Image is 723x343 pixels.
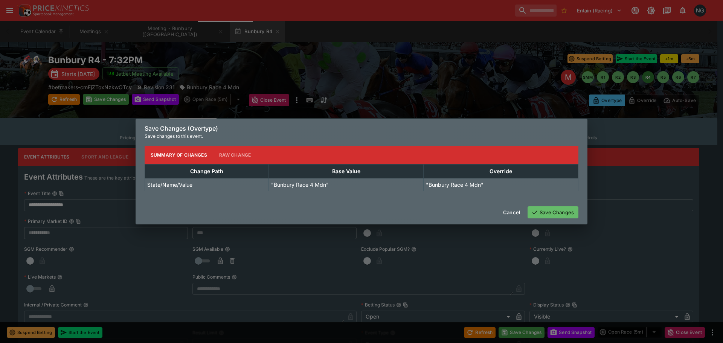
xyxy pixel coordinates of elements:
[528,206,578,218] button: Save Changes
[424,164,578,178] th: Override
[424,178,578,191] td: "Bunbury Race 4 Mdn"
[145,164,269,178] th: Change Path
[499,206,525,218] button: Cancel
[145,125,578,133] h6: Save Changes (Overtype)
[213,146,257,164] button: Raw Change
[269,164,424,178] th: Base Value
[145,133,578,140] p: Save changes to this event.
[145,146,213,164] button: Summary of Changes
[147,181,192,189] p: State/Name/Value
[269,178,424,191] td: "Bunbury Race 4 Mdn"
